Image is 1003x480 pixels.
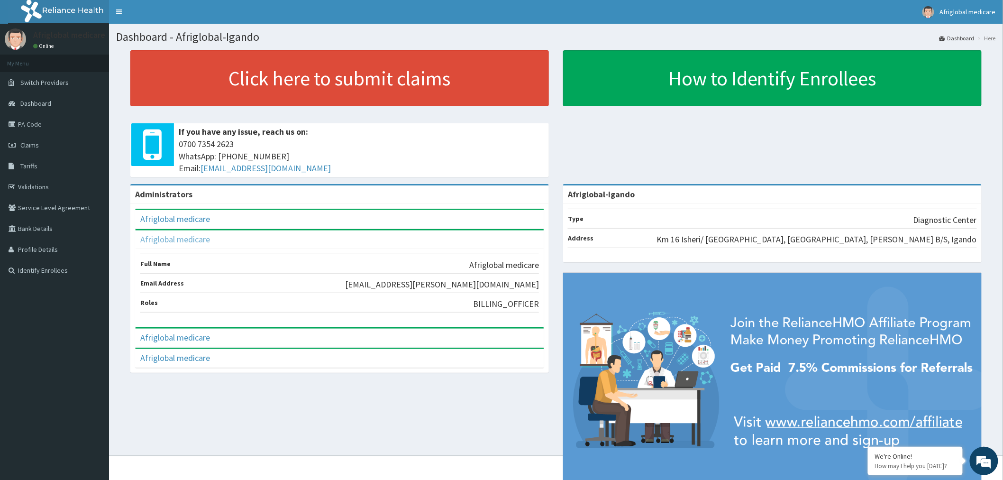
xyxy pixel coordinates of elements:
[940,8,996,16] span: Afriglobal medicare
[130,50,549,106] a: Click here to submit claims
[140,279,184,287] b: Email Address
[140,213,210,224] a: Afriglobal medicare
[179,126,308,137] b: If you have any issue, reach us on:
[135,189,192,200] b: Administrators
[939,34,975,42] a: Dashboard
[140,234,210,245] a: Afriglobal medicare
[568,189,635,200] strong: Afriglobal-Igando
[18,47,38,71] img: d_794563401_company_1708531726252_794563401
[875,462,956,470] p: How may I help you today?
[345,278,539,291] p: [EMAIL_ADDRESS][PERSON_NAME][DOMAIN_NAME]
[140,332,210,343] a: Afriglobal medicare
[473,298,539,310] p: BILLING_OFFICER
[179,138,544,175] span: 0700 7354 2623 WhatsApp: [PHONE_NUMBER] Email:
[657,233,977,246] p: Km 16 Isheri/ [GEOGRAPHIC_DATA], [GEOGRAPHIC_DATA], [PERSON_NAME] B/S, Igando
[568,234,593,242] b: Address
[976,34,996,42] li: Here
[49,53,159,65] div: Chat with us now
[469,259,539,271] p: Afriglobal medicare
[140,298,158,307] b: Roles
[140,259,171,268] b: Full Name
[913,214,977,226] p: Diagnostic Center
[55,120,131,215] span: We're online!
[20,141,39,149] span: Claims
[20,162,37,170] span: Tariffs
[155,5,178,28] div: Minimize live chat window
[20,99,51,108] span: Dashboard
[5,259,181,292] textarea: Type your message and hit 'Enter'
[116,31,996,43] h1: Dashboard - Afriglobal-Igando
[5,28,26,50] img: User Image
[201,163,331,174] a: [EMAIL_ADDRESS][DOMAIN_NAME]
[922,6,934,18] img: User Image
[563,50,982,106] a: How to Identify Enrollees
[140,352,210,363] a: Afriglobal medicare
[20,78,69,87] span: Switch Providers
[33,31,105,39] p: Afriglobal medicare
[568,214,584,223] b: Type
[875,452,956,461] div: We're Online!
[33,43,56,49] a: Online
